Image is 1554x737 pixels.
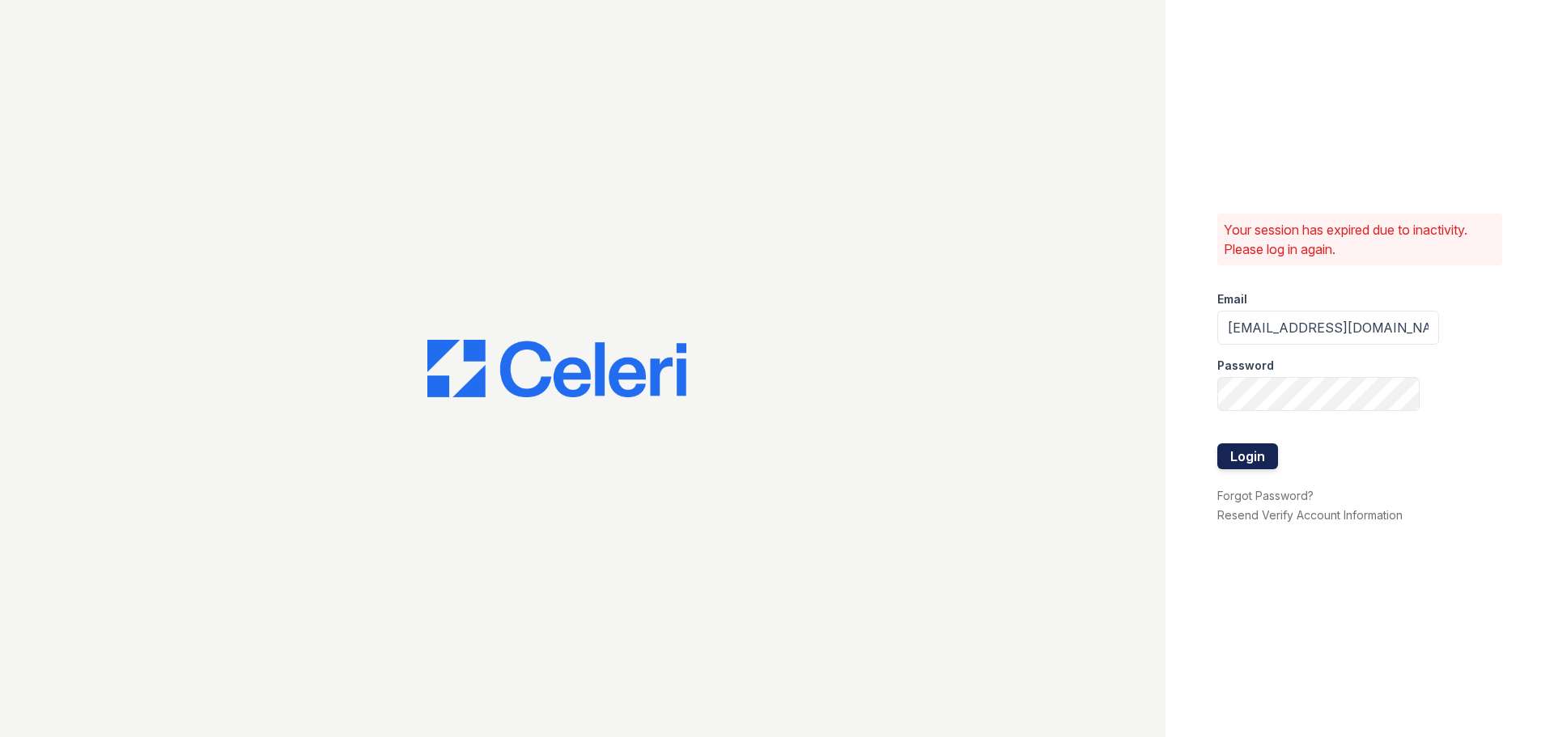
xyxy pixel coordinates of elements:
[1217,508,1403,522] a: Resend Verify Account Information
[1217,291,1247,307] label: Email
[427,340,686,398] img: CE_Logo_Blue-a8612792a0a2168367f1c8372b55b34899dd931a85d93a1a3d3e32e68fde9ad4.png
[1224,220,1496,259] p: Your session has expired due to inactivity. Please log in again.
[1217,358,1274,374] label: Password
[1217,443,1278,469] button: Login
[1217,489,1314,502] a: Forgot Password?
